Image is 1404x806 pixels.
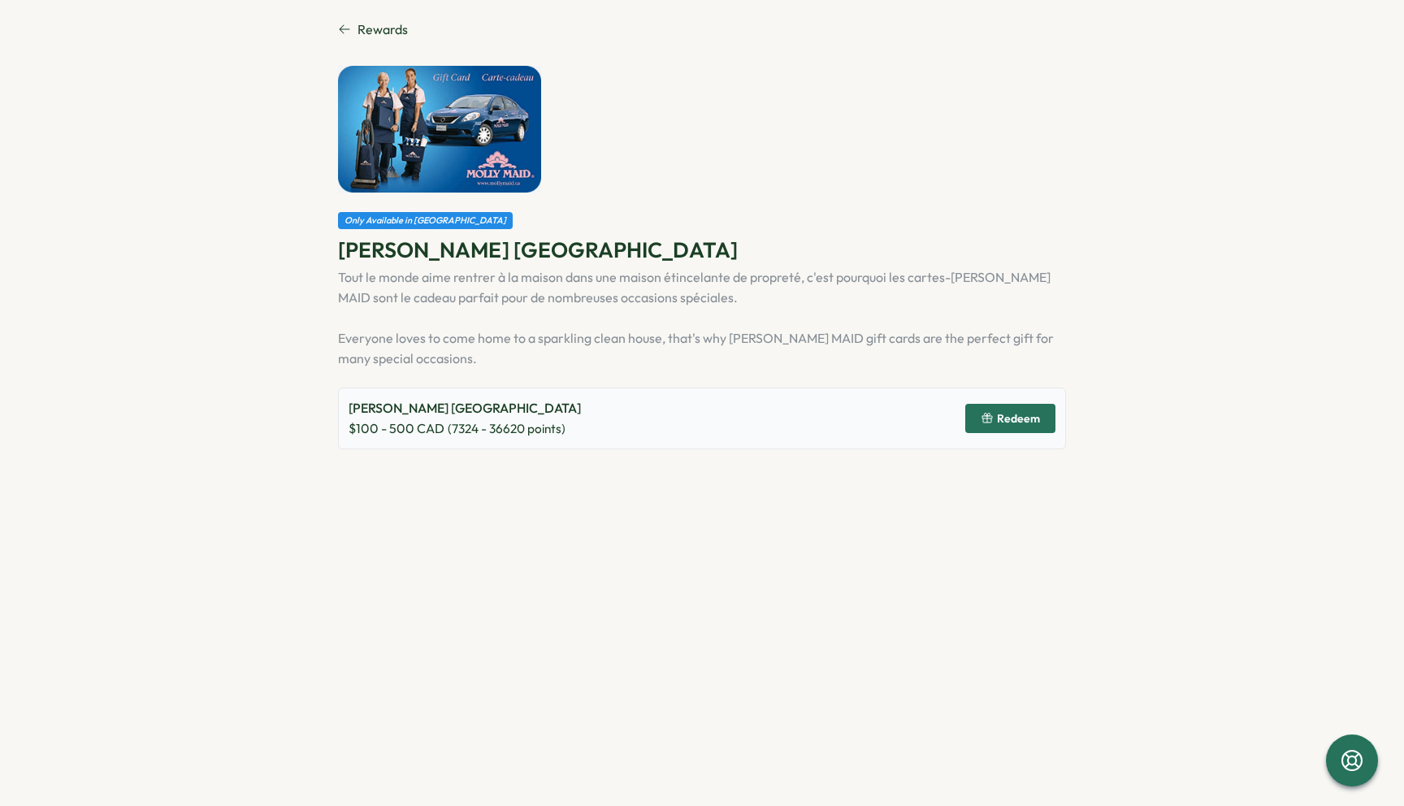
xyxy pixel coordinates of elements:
[349,398,581,418] p: [PERSON_NAME] [GEOGRAPHIC_DATA]
[448,420,565,438] span: ( 7324 - 36620 points)
[338,330,1054,366] span: Everyone loves to come home to a sparkling clean house, that's why [PERSON_NAME] MAID gift cards ...
[338,212,513,229] div: Only Available in [GEOGRAPHIC_DATA]
[338,236,1066,264] p: [PERSON_NAME] [GEOGRAPHIC_DATA]
[349,418,444,439] span: $ 100 - 500 CAD
[997,413,1040,424] span: Redeem
[338,269,1051,305] span: Tout le monde aime rentrer à la maison dans une maison étincelante de propreté, c'est pourquoi le...
[338,66,541,193] img: Molly Maid Canada
[338,19,1066,40] a: Rewards
[357,19,408,40] span: Rewards
[965,404,1055,433] button: Redeem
